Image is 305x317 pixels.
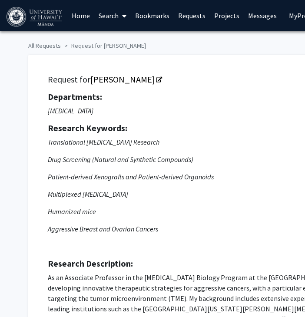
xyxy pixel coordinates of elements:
a: Opens in a new tab [90,74,161,85]
a: Home [67,0,94,31]
i: [MEDICAL_DATA] [48,106,93,115]
a: All Requests [28,42,61,50]
strong: Research Keywords: [48,122,127,133]
a: Bookmarks [131,0,174,31]
a: Search [94,0,131,31]
iframe: Chat [7,278,37,310]
a: Projects [210,0,244,31]
img: University of Hawaiʻi at Mānoa Logo [7,7,64,26]
li: Request for [PERSON_NAME] [61,41,146,50]
a: Requests [174,0,210,31]
a: Messages [244,0,281,31]
strong: Departments: [48,91,102,102]
strong: Research Description: [48,258,133,269]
